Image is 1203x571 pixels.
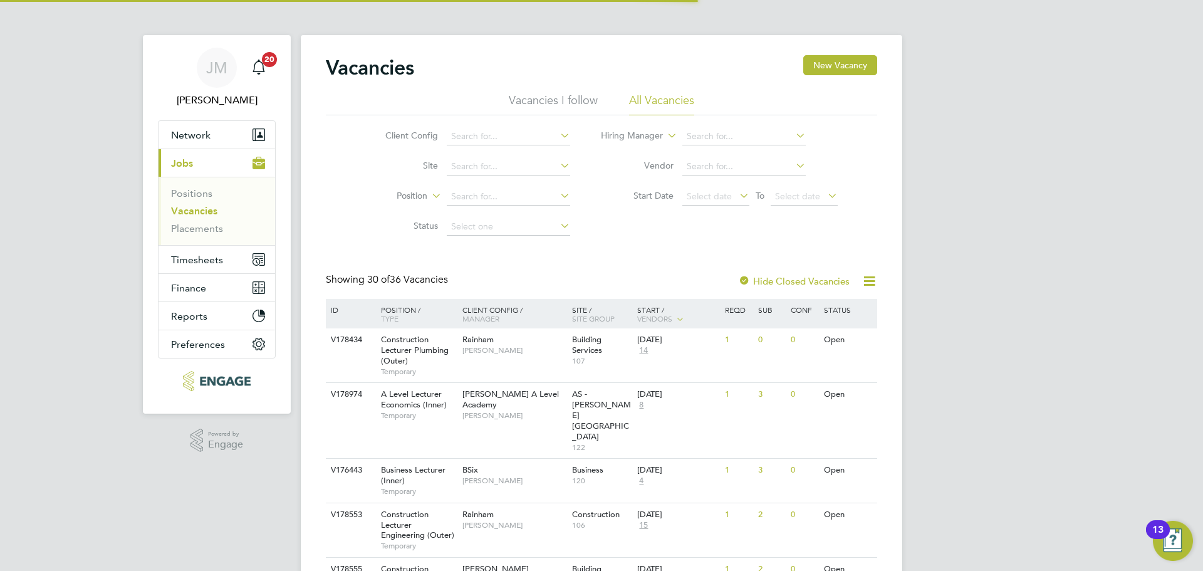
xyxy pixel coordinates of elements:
div: 0 [755,328,788,352]
button: Timesheets [159,246,275,273]
span: Engage [208,439,243,450]
label: Vendor [601,160,674,171]
div: Conf [788,299,820,320]
div: Position / [372,299,459,329]
button: Preferences [159,330,275,358]
div: [DATE] [637,510,719,520]
span: BSix [462,464,478,475]
a: 20 [246,48,271,88]
span: Construction Lecturer Plumbing (Outer) [381,334,449,366]
span: Business [572,464,603,475]
span: 106 [572,520,632,530]
label: Hiring Manager [591,130,663,142]
div: [DATE] [637,335,719,345]
div: Client Config / [459,299,569,329]
span: Jobs [171,157,193,169]
input: Search for... [447,128,570,145]
span: 8 [637,400,645,411]
li: All Vacancies [629,93,694,115]
div: Site / [569,299,635,329]
span: 20 [262,52,277,67]
a: Powered byEngage [190,429,244,453]
div: Open [821,383,875,406]
span: [PERSON_NAME] [462,476,566,486]
li: Vacancies I follow [509,93,598,115]
div: 0 [788,328,820,352]
span: Temporary [381,411,456,421]
div: Reqd [722,299,754,320]
span: 4 [637,476,645,486]
span: Timesheets [171,254,223,266]
span: Business Lecturer (Inner) [381,464,445,486]
div: V176443 [328,459,372,482]
div: Start / [634,299,722,330]
label: Site [366,160,438,171]
span: Preferences [171,338,225,350]
label: Hide Closed Vacancies [738,275,850,287]
div: Open [821,503,875,526]
a: Vacancies [171,205,217,217]
button: Jobs [159,149,275,177]
div: 0 [788,383,820,406]
div: Status [821,299,875,320]
span: Rainham [462,334,494,345]
span: To [752,187,768,204]
label: Client Config [366,130,438,141]
span: Temporary [381,541,456,551]
span: 30 of [367,273,390,286]
label: Start Date [601,190,674,201]
button: Reports [159,302,275,330]
button: Open Resource Center, 13 new notifications [1153,521,1193,561]
span: 15 [637,520,650,531]
input: Search for... [447,188,570,206]
div: 1 [722,328,754,352]
a: Go to home page [158,371,276,391]
div: 3 [755,459,788,482]
div: 1 [722,503,754,526]
div: 1 [722,383,754,406]
label: Status [366,220,438,231]
span: Reports [171,310,207,322]
span: A Level Lecturer Economics (Inner) [381,389,447,410]
span: [PERSON_NAME] [462,520,566,530]
span: [PERSON_NAME] [462,345,566,355]
a: JM[PERSON_NAME] [158,48,276,108]
span: Select date [687,191,732,202]
span: Temporary [381,367,456,377]
div: 0 [788,503,820,526]
span: Jasmine Mills [158,93,276,108]
span: 36 Vacancies [367,273,448,286]
input: Search for... [682,128,806,145]
h2: Vacancies [326,55,414,80]
div: 0 [788,459,820,482]
span: Type [381,313,398,323]
span: Rainham [462,509,494,520]
span: Site Group [572,313,615,323]
div: ID [328,299,372,320]
img: xede-logo-retina.png [183,371,250,391]
div: [DATE] [637,465,719,476]
span: Network [171,129,211,141]
div: Showing [326,273,450,286]
span: Finance [171,282,206,294]
div: 13 [1152,530,1164,546]
div: [DATE] [637,389,719,400]
span: AS - [PERSON_NAME][GEOGRAPHIC_DATA] [572,389,631,442]
a: Placements [171,223,223,234]
button: Finance [159,274,275,301]
input: Search for... [682,158,806,175]
nav: Main navigation [143,35,291,414]
span: Manager [462,313,499,323]
span: Construction Lecturer Engineering (Outer) [381,509,454,541]
span: Construction [572,509,620,520]
span: JM [206,60,227,76]
button: Network [159,121,275,149]
a: Positions [171,187,212,199]
div: V178434 [328,328,372,352]
span: [PERSON_NAME] A Level Academy [462,389,559,410]
div: V178553 [328,503,372,526]
div: Sub [755,299,788,320]
label: Position [355,190,427,202]
span: Vendors [637,313,672,323]
div: 1 [722,459,754,482]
